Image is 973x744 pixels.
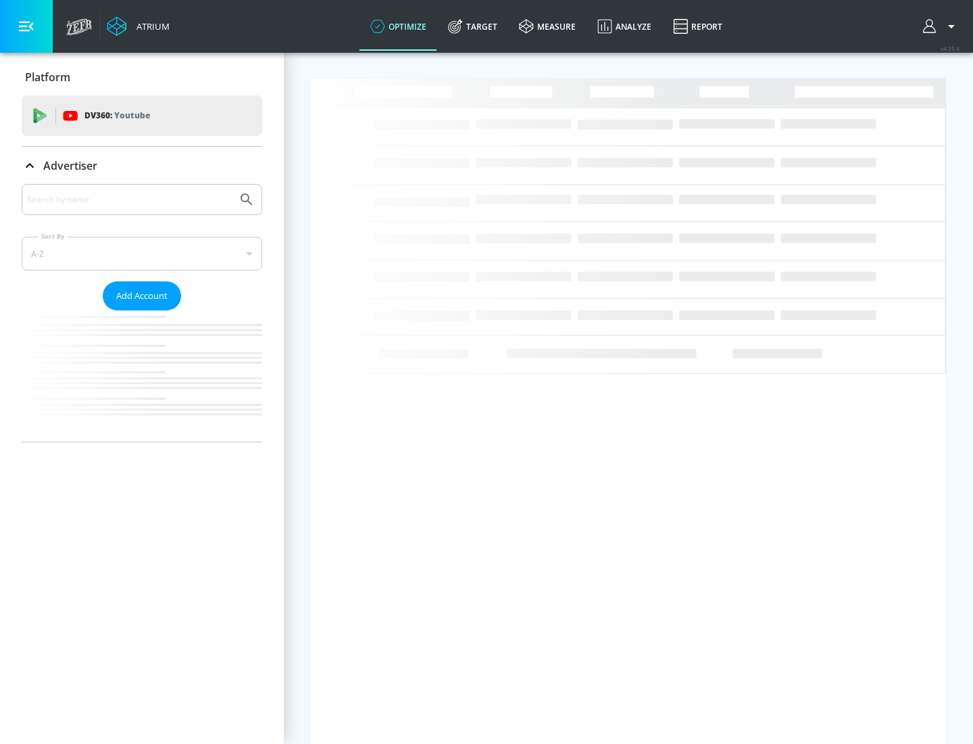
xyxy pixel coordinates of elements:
[25,70,70,85] p: Platform
[22,310,262,442] nav: list of Advertiser
[84,108,150,123] p: DV360:
[22,237,262,271] div: A-Z
[941,45,959,52] span: v 4.25.4
[22,95,262,136] div: DV360: Youtube
[116,288,168,304] span: Add Account
[22,184,262,442] div: Advertiser
[131,20,170,32] div: Atrium
[103,281,181,310] button: Add Account
[114,108,150,122] p: Youtube
[27,191,232,208] input: Search by name
[508,2,587,51] a: measure
[43,158,97,173] p: Advertiser
[662,2,733,51] a: Report
[107,16,170,37] a: Atrium
[437,2,508,51] a: Target
[22,147,262,185] div: Advertiser
[22,58,262,96] div: Platform
[359,2,437,51] a: optimize
[587,2,662,51] a: Analyze
[39,232,68,241] label: Sort By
